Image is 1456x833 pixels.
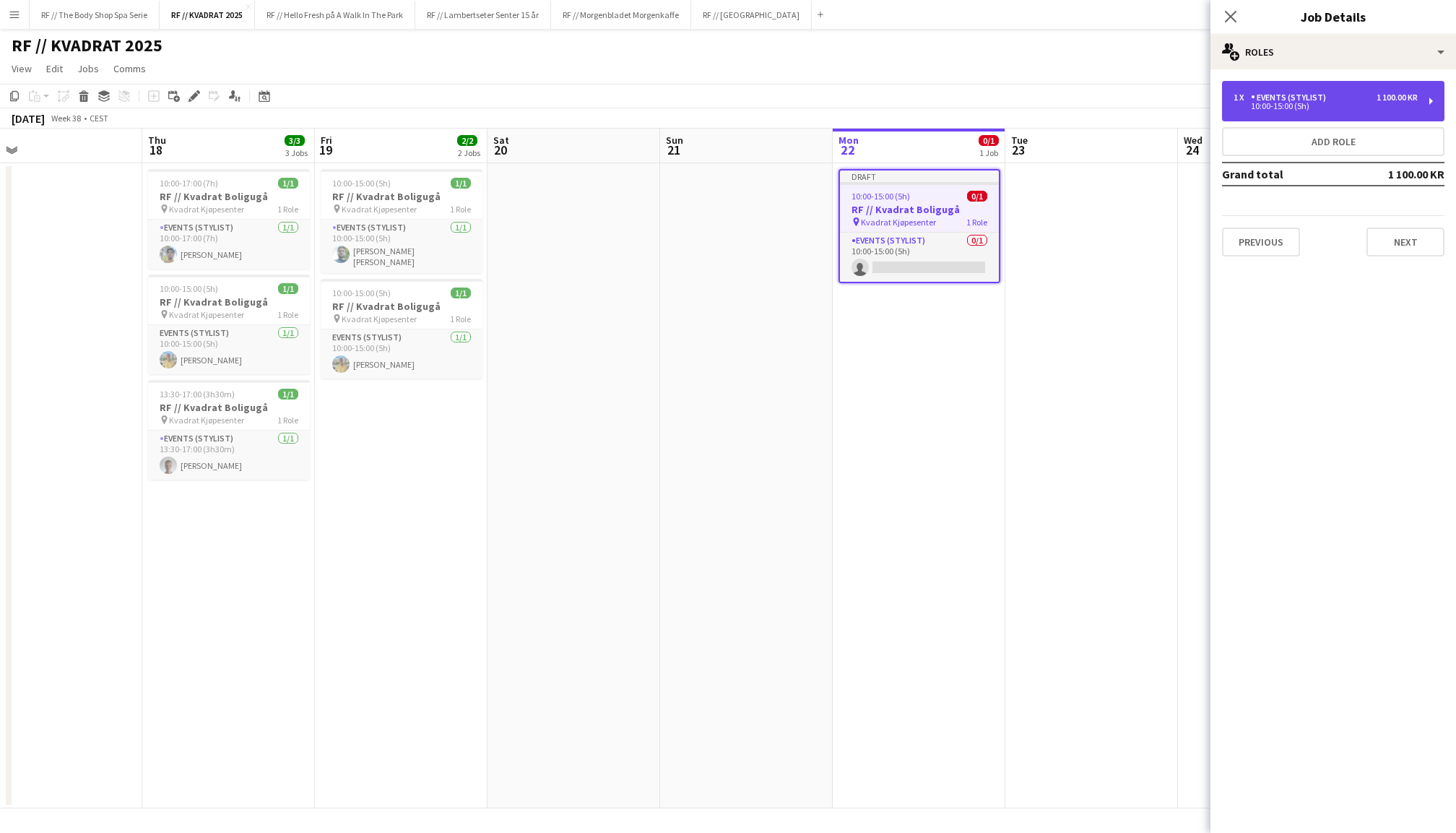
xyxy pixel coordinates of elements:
span: 21 [664,142,683,158]
span: Fri [321,134,332,147]
span: 23 [1009,142,1028,158]
h3: RF // Kvadrat Boligugå [321,300,482,313]
span: Kvadrat Kjøpesenter [169,309,244,320]
app-job-card: 10:00-15:00 (5h)1/1RF // Kvadrat Boligugå Kvadrat Kjøpesenter1 RoleEvents (Stylist)1/110:00-15:00... [321,279,482,379]
app-card-role: Events (Stylist)0/110:00-15:00 (5h) [840,233,999,282]
button: Add role [1222,127,1444,156]
button: RF // The Body Shop Spa Serie [30,1,160,29]
h3: RF // Kvadrat Boligugå [148,190,310,203]
span: 3/3 [285,135,305,146]
td: Grand total [1222,163,1353,186]
button: Next [1366,228,1444,256]
span: Comms [113,62,146,75]
div: Roles [1210,35,1456,69]
span: Tue [1011,134,1028,147]
span: 1/1 [278,283,298,294]
a: Jobs [71,59,105,78]
a: Comms [108,59,152,78]
span: Edit [46,62,63,75]
span: 0/1 [967,191,987,202]
app-card-role: Events (Stylist)1/110:00-15:00 (5h)[PERSON_NAME] [321,329,482,379]
div: CEST [90,113,108,124]
td: 1 100.00 KR [1353,163,1444,186]
div: 2 Jobs [458,147,480,158]
span: 1 Role [966,217,987,228]
span: 1/1 [451,178,471,189]
app-job-card: 13:30-17:00 (3h30m)1/1RF // Kvadrat Boligugå Kvadrat Kjøpesenter1 RoleEvents (Stylist)1/113:30-17... [148,380,310,480]
span: 0/1 [979,135,999,146]
span: Sat [493,134,509,147]
button: RF // [GEOGRAPHIC_DATA] [691,1,812,29]
span: 2/2 [457,135,477,146]
span: 1 Role [450,314,471,324]
div: 1 Job [979,147,998,158]
app-card-role: Events (Stylist)1/110:00-17:00 (7h)[PERSON_NAME] [148,220,310,269]
div: 3 Jobs [285,147,308,158]
h3: RF // Kvadrat Boligugå [321,190,482,203]
a: View [6,59,38,78]
app-card-role: Events (Stylist)1/110:00-15:00 (5h)[PERSON_NAME] [PERSON_NAME] [321,220,482,273]
span: 13:30-17:00 (3h30m) [160,389,235,400]
span: Kvadrat Kjøpesenter [169,204,244,215]
app-card-role: Events (Stylist)1/113:30-17:00 (3h30m)[PERSON_NAME] [148,431,310,480]
span: 1 Role [450,204,471,215]
app-job-card: 10:00-17:00 (7h)1/1RF // Kvadrat Boligugå Kvadrat Kjøpesenter1 RoleEvents (Stylist)1/110:00-17:00... [148,169,310,269]
span: 1/1 [451,288,471,298]
span: Kvadrat Kjøpesenter [861,217,936,228]
span: 20 [491,142,509,158]
span: Week 38 [48,113,84,124]
div: 10:00-15:00 (5h) [1234,103,1418,110]
span: Jobs [77,62,99,75]
span: 22 [836,142,859,158]
span: 18 [146,142,166,158]
h3: RF // Kvadrat Boligugå [148,401,310,414]
div: Events (Stylist) [1251,92,1332,103]
span: 10:00-17:00 (7h) [160,178,218,189]
button: RF // Lambertseter Senter 15 år [415,1,551,29]
div: Draft [840,171,999,182]
span: Sun [666,134,683,147]
span: 10:00-15:00 (5h) [332,288,391,298]
span: 1/1 [278,389,298,400]
span: 24 [1182,142,1202,158]
a: Edit [40,59,69,78]
span: Kvadrat Kjøpesenter [169,415,244,426]
span: 10:00-15:00 (5h) [332,178,391,189]
app-job-card: 10:00-15:00 (5h)1/1RF // Kvadrat Boligugå Kvadrat Kjøpesenter1 RoleEvents (Stylist)1/110:00-15:00... [148,275,310,374]
div: [DATE] [12,111,45,126]
span: Kvadrat Kjøpesenter [342,314,417,324]
h3: RF // Kvadrat Boligugå [148,295,310,308]
button: RF // Morgenbladet Morgenkaffe [551,1,691,29]
button: RF // Hello Fresh på A Walk In The Park [255,1,415,29]
app-card-role: Events (Stylist)1/110:00-15:00 (5h)[PERSON_NAME] [148,325,310,374]
span: 19 [318,142,332,158]
span: 1 Role [277,309,298,320]
div: 1 100.00 KR [1377,92,1418,103]
span: 10:00-15:00 (5h) [160,283,218,294]
span: 10:00-15:00 (5h) [851,191,910,202]
h1: RF // KVADRAT 2025 [12,35,162,56]
button: Previous [1222,228,1300,256]
div: 1 x [1234,92,1251,103]
span: 1/1 [278,178,298,189]
h3: Job Details [1210,7,1456,26]
span: Mon [838,134,859,147]
span: Kvadrat Kjøpesenter [342,204,417,215]
span: 1 Role [277,415,298,426]
app-job-card: 10:00-15:00 (5h)1/1RF // Kvadrat Boligugå Kvadrat Kjøpesenter1 RoleEvents (Stylist)1/110:00-15:00... [321,169,482,273]
h3: RF // Kvadrat Boligugå [840,203,999,216]
app-job-card: Draft10:00-15:00 (5h)0/1RF // Kvadrat Boligugå Kvadrat Kjøpesenter1 RoleEvents (Stylist)0/110:00-... [838,169,1000,283]
span: View [12,62,32,75]
span: Thu [148,134,166,147]
button: RF // KVADRAT 2025 [160,1,255,29]
span: Wed [1184,134,1202,147]
span: 1 Role [277,204,298,215]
